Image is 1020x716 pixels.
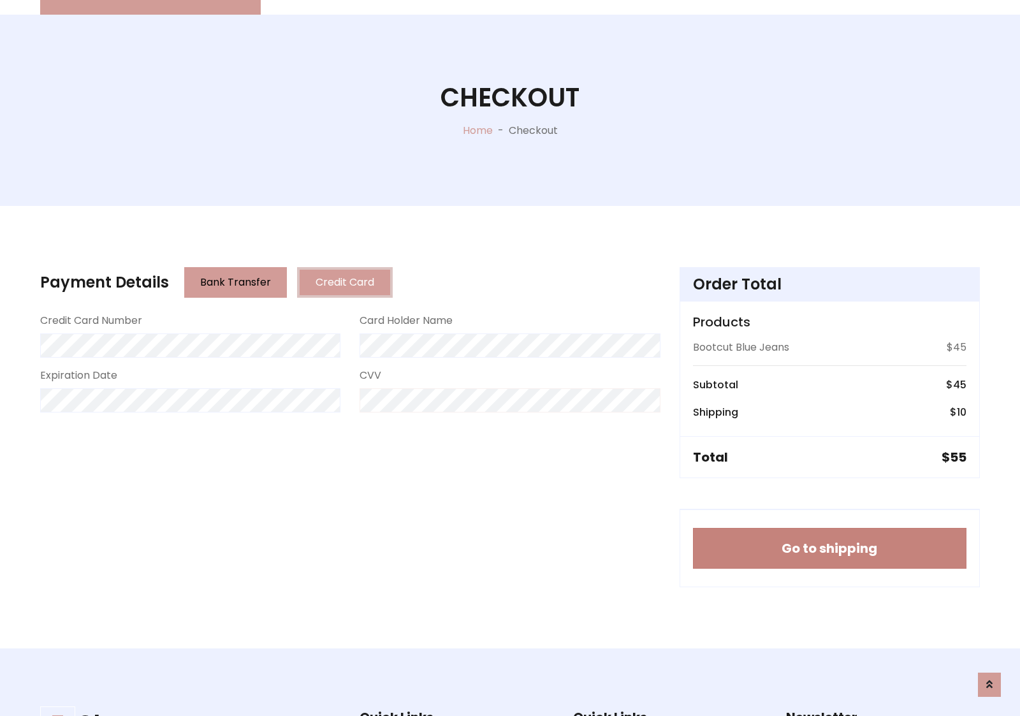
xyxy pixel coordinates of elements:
button: Go to shipping [693,528,966,569]
span: 55 [950,448,966,466]
h5: $ [942,449,966,465]
label: Credit Card Number [40,313,142,328]
h4: Order Total [693,275,966,294]
span: 10 [957,405,966,420]
p: Checkout [509,123,558,138]
h6: Subtotal [693,379,738,391]
p: Bootcut Blue Jeans [693,340,789,355]
h6: $ [950,406,966,418]
h5: Products [693,314,966,330]
h6: $ [946,379,966,391]
button: Credit Card [297,267,393,298]
h6: Shipping [693,406,738,418]
label: Expiration Date [40,368,117,383]
h1: Checkout [441,82,579,113]
button: Bank Transfer [184,267,287,298]
label: CVV [360,368,381,383]
p: - [493,123,509,138]
span: 45 [953,377,966,392]
p: $45 [947,340,966,355]
h5: Total [693,449,728,465]
a: Home [463,123,493,138]
label: Card Holder Name [360,313,453,328]
h4: Payment Details [40,274,169,292]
